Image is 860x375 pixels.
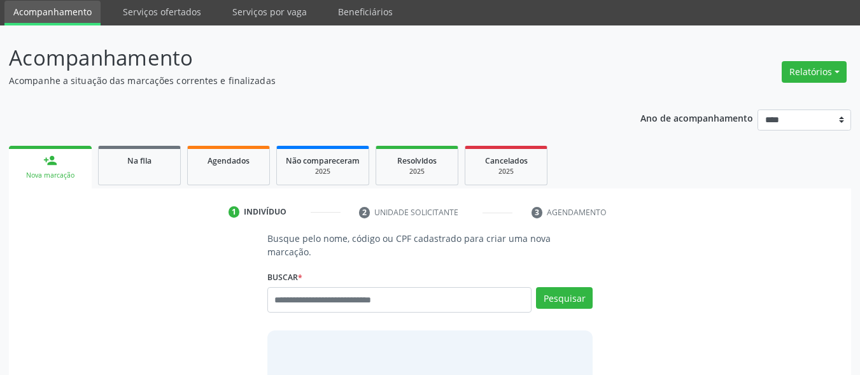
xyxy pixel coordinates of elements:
[329,1,402,23] a: Beneficiários
[782,61,847,83] button: Relatórios
[9,74,598,87] p: Acompanhe a situação das marcações correntes e finalizadas
[485,155,528,166] span: Cancelados
[286,155,360,166] span: Não compareceram
[397,155,437,166] span: Resolvidos
[43,153,57,167] div: person_add
[127,155,152,166] span: Na fila
[267,267,302,287] label: Buscar
[244,206,286,218] div: Indivíduo
[114,1,210,23] a: Serviços ofertados
[640,110,753,125] p: Ano de acompanhamento
[474,167,538,176] div: 2025
[267,232,593,258] p: Busque pelo nome, código ou CPF cadastrado para criar uma nova marcação.
[536,287,593,309] button: Pesquisar
[229,206,240,218] div: 1
[208,155,250,166] span: Agendados
[9,42,598,74] p: Acompanhamento
[385,167,449,176] div: 2025
[4,1,101,25] a: Acompanhamento
[286,167,360,176] div: 2025
[223,1,316,23] a: Serviços por vaga
[18,171,83,180] div: Nova marcação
